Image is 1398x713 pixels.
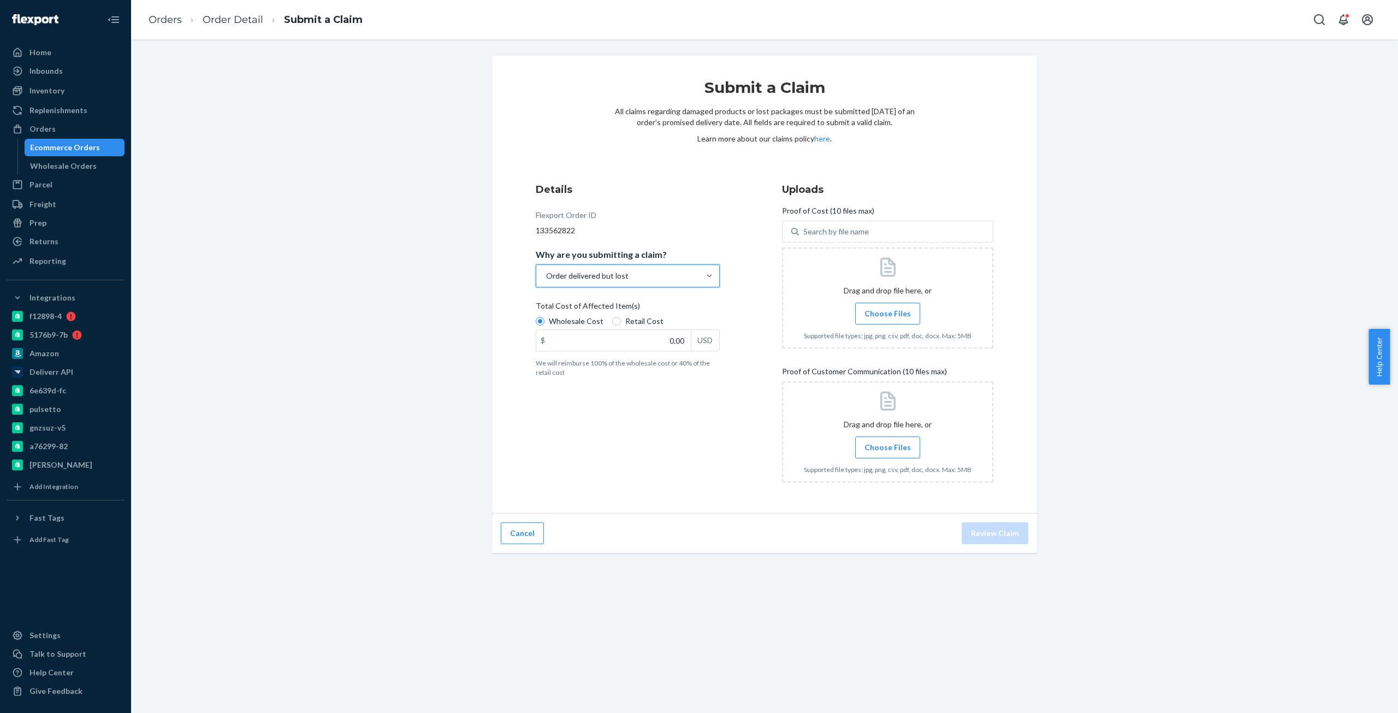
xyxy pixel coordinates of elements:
[7,531,125,549] a: Add Fast Tag
[1308,9,1330,31] button: Open Search Box
[29,217,46,228] div: Prep
[7,196,125,213] a: Freight
[29,385,66,396] div: 6e639d-fc
[7,382,125,399] a: 6e639d-fc
[501,522,544,544] button: Cancel
[29,482,78,491] div: Add Integration
[7,682,125,700] button: Give Feedback
[7,627,125,644] a: Settings
[536,358,720,377] p: We will reimburse 100% of the wholesale cost or 40% of the retail cost
[140,4,371,36] ol: breadcrumbs
[549,316,603,327] span: Wholesale Cost
[29,459,92,470] div: [PERSON_NAME]
[7,252,125,270] a: Reporting
[25,139,125,156] a: Ecommerce Orders
[7,509,125,527] button: Fast Tags
[536,182,720,197] h3: Details
[1356,9,1378,31] button: Open account menu
[29,535,69,544] div: Add Fast Tag
[7,214,125,232] a: Prep
[29,292,75,303] div: Integrations
[782,205,874,221] span: Proof of Cost (10 files max)
[614,106,915,128] p: All claims regarding damaged products or lost packages must be submitted [DATE] of an order’s pro...
[7,289,125,307] button: Integrations
[29,47,51,58] div: Home
[29,66,63,76] div: Inbounds
[29,311,62,322] div: f12898-4
[7,363,125,381] a: Deliverr API
[30,161,97,172] div: Wholesale Orders
[7,345,125,362] a: Amazon
[536,225,720,236] div: 133562822
[29,422,66,433] div: gnzsuz-v5
[29,667,74,678] div: Help Center
[7,326,125,344] a: 5176b9-7b
[284,14,363,26] a: Submit a Claim
[29,512,64,523] div: Fast Tags
[864,442,911,453] span: Choose Files
[7,438,125,455] a: a76299-82
[29,367,73,378] div: Deliverr API
[782,182,993,197] h3: Uploads
[29,404,61,415] div: pulsetto
[29,123,56,134] div: Orders
[29,686,82,697] div: Give Feedback
[7,120,125,138] a: Orders
[29,649,86,659] div: Talk to Support
[614,78,915,106] h1: Submit a Claim
[546,270,629,281] div: Order delivered but lost
[25,157,125,175] a: Wholesale Orders
[803,226,869,237] div: Search by file name
[536,330,549,351] div: $
[7,176,125,193] a: Parcel
[103,9,125,31] button: Close Navigation
[7,400,125,418] a: pulsetto
[962,522,1028,544] button: Review Claim
[7,82,125,99] a: Inventory
[29,179,52,190] div: Parcel
[30,142,100,153] div: Ecommerce Orders
[691,330,719,351] div: USD
[149,14,182,26] a: Orders
[29,236,58,247] div: Returns
[1332,9,1354,31] button: Open notifications
[614,133,915,144] p: Learn more about our claims policy .
[29,256,66,267] div: Reporting
[625,316,664,327] span: Retail Cost
[536,300,640,316] span: Total Cost of Affected Item(s)
[7,664,125,681] a: Help Center
[29,85,64,96] div: Inventory
[7,44,125,61] a: Home
[29,630,61,641] div: Settings
[7,102,125,119] a: Replenishments
[814,134,830,143] a: here
[29,348,59,359] div: Amazon
[1369,329,1390,385] button: Help Center
[7,62,125,80] a: Inbounds
[7,233,125,250] a: Returns
[203,14,263,26] a: Order Detail
[29,199,56,210] div: Freight
[864,308,911,319] span: Choose Files
[7,419,125,437] a: gnzsuz-v5
[612,317,621,326] input: Retail Cost
[782,366,947,381] span: Proof of Customer Communication (10 files max)
[29,105,87,116] div: Replenishments
[536,249,667,260] p: Why are you submitting a claim?
[536,330,691,351] input: $USD
[536,317,544,326] input: Wholesale Cost
[29,441,68,452] div: a76299-82
[7,478,125,496] a: Add Integration
[7,308,125,325] a: f12898-4
[7,645,125,663] a: Talk to Support
[7,456,125,474] a: [PERSON_NAME]
[536,210,596,225] div: Flexport Order ID
[29,329,68,340] div: 5176b9-7b
[12,14,58,25] img: Flexport logo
